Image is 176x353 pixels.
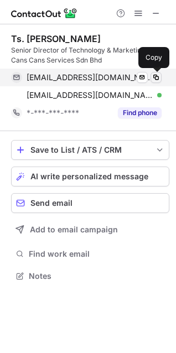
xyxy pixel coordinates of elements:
[30,146,150,154] div: Save to List / ATS / CRM
[11,268,169,284] button: Notes
[11,193,169,213] button: Send email
[11,33,101,44] div: Ts. [PERSON_NAME]
[29,249,165,259] span: Find work email
[11,167,169,186] button: AI write personalized message
[30,225,118,234] span: Add to email campaign
[30,172,148,181] span: AI write personalized message
[11,140,169,160] button: save-profile-one-click
[118,107,162,118] button: Reveal Button
[27,72,153,82] span: [EMAIL_ADDRESS][DOMAIN_NAME]
[11,45,169,65] div: Senior Director of Technology & Marketing at De Cans Cans Services Sdn Bhd
[27,90,153,100] span: [EMAIL_ADDRESS][DOMAIN_NAME]
[29,271,165,281] span: Notes
[11,7,77,20] img: ContactOut v5.3.10
[30,199,73,207] span: Send email
[11,246,169,262] button: Find work email
[11,220,169,240] button: Add to email campaign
